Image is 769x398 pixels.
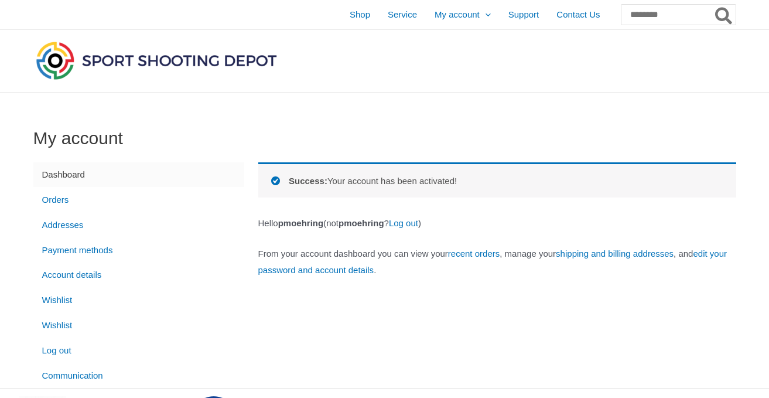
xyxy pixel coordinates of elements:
[33,162,244,389] nav: Account pages
[258,246,736,278] p: From your account dashboard you can view your , manage your , and .
[713,5,736,25] button: Search
[33,212,244,237] a: Addresses
[33,338,244,363] a: Log out
[389,218,418,228] a: Log out
[33,187,244,212] a: Orders
[278,218,324,228] strong: pmoehring
[556,249,674,258] a: shipping and billing addresses
[258,162,736,198] div: Your account has been activated!
[448,249,500,258] a: recent orders
[258,215,736,232] p: Hello (not ? )
[33,288,244,313] a: Wishlist
[33,39,279,82] img: Sport Shooting Depot
[33,313,244,338] a: Wishlist
[33,128,736,149] h1: My account
[33,263,244,288] a: Account details
[33,162,244,188] a: Dashboard
[33,237,244,263] a: Payment methods
[289,176,327,186] strong: Success:
[33,363,244,388] a: Communication
[339,218,384,228] strong: pmoehring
